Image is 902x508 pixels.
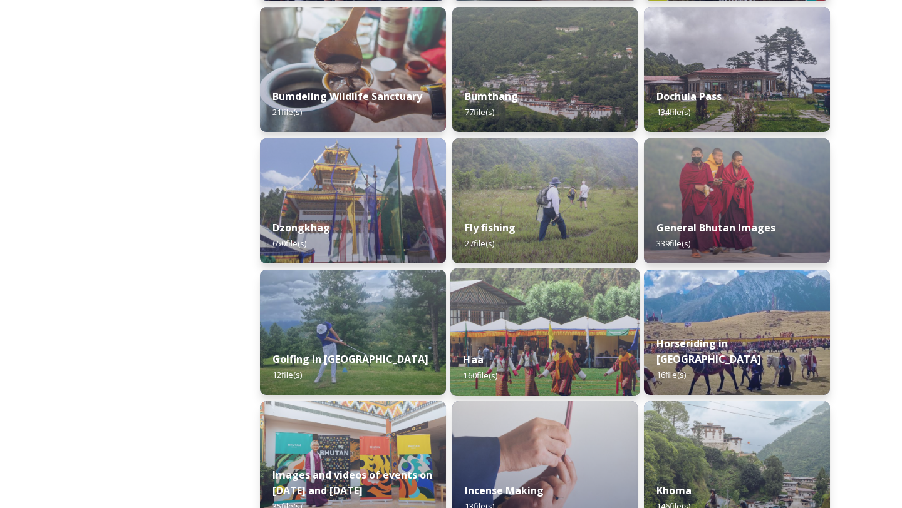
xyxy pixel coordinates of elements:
img: Festival%2520Header.jpg [260,138,446,263]
strong: Khoma [656,484,692,497]
span: 77 file(s) [465,106,494,118]
img: Horseriding%2520in%2520Bhutan2.JPG [644,270,830,395]
strong: Bumthang [465,89,518,103]
img: Bumdeling%2520090723%2520by%2520Amp%2520Sripimanwat-4%25202.jpg [260,7,446,132]
img: by%2520Ugyen%2520Wangchuk14.JPG [452,138,638,263]
strong: Horseriding in [GEOGRAPHIC_DATA] [656,337,761,366]
strong: Images and videos of events on [DATE] and [DATE] [272,468,432,497]
img: MarcusWestbergBhutanHiRes-23.jpg [644,138,830,263]
img: Bumthang%2520180723%2520by%2520Amp%2520Sripimanwat-20.jpg [452,7,638,132]
span: 16 file(s) [656,369,686,380]
img: Haa%2520Summer%2520Festival1.jpeg [450,268,640,396]
img: IMG_0877.jpeg [260,270,446,395]
strong: Golfing in [GEOGRAPHIC_DATA] [272,352,428,366]
strong: Incense Making [465,484,544,497]
span: 160 file(s) [463,370,497,381]
span: 21 file(s) [272,106,302,118]
strong: Dochula Pass [656,89,722,103]
strong: Dzongkhag [272,221,330,235]
strong: General Bhutan Images [656,221,775,235]
span: 12 file(s) [272,369,302,380]
img: 2022-10-01%252011.41.43.jpg [644,7,830,132]
strong: Bumdeling Wildlife Sanctuary [272,89,422,103]
span: 339 file(s) [656,238,690,249]
span: 650 file(s) [272,238,306,249]
span: 27 file(s) [465,238,494,249]
span: 134 file(s) [656,106,690,118]
strong: Haa [463,353,484,367]
strong: Fly fishing [465,221,516,235]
